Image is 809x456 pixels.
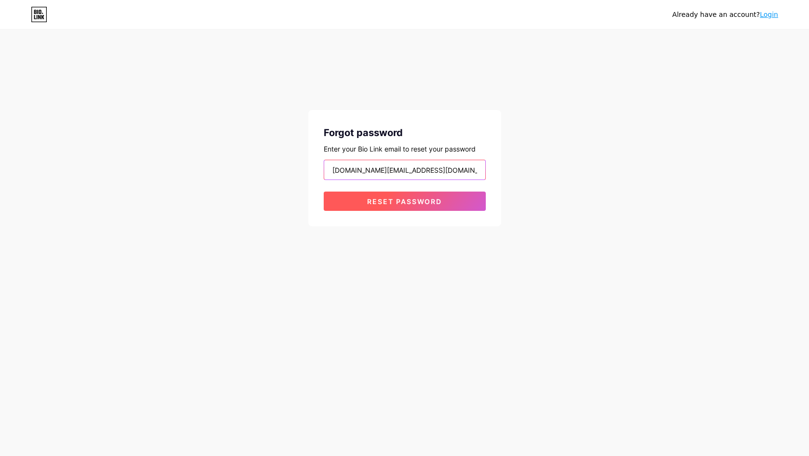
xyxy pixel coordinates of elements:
div: Enter your Bio Link email to reset your password [324,144,486,154]
div: Already have an account? [672,10,778,20]
div: Forgot password [324,125,486,140]
input: Email [324,160,485,180]
span: Reset password [367,197,442,206]
button: Reset password [324,192,486,211]
a: Login [760,11,778,18]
